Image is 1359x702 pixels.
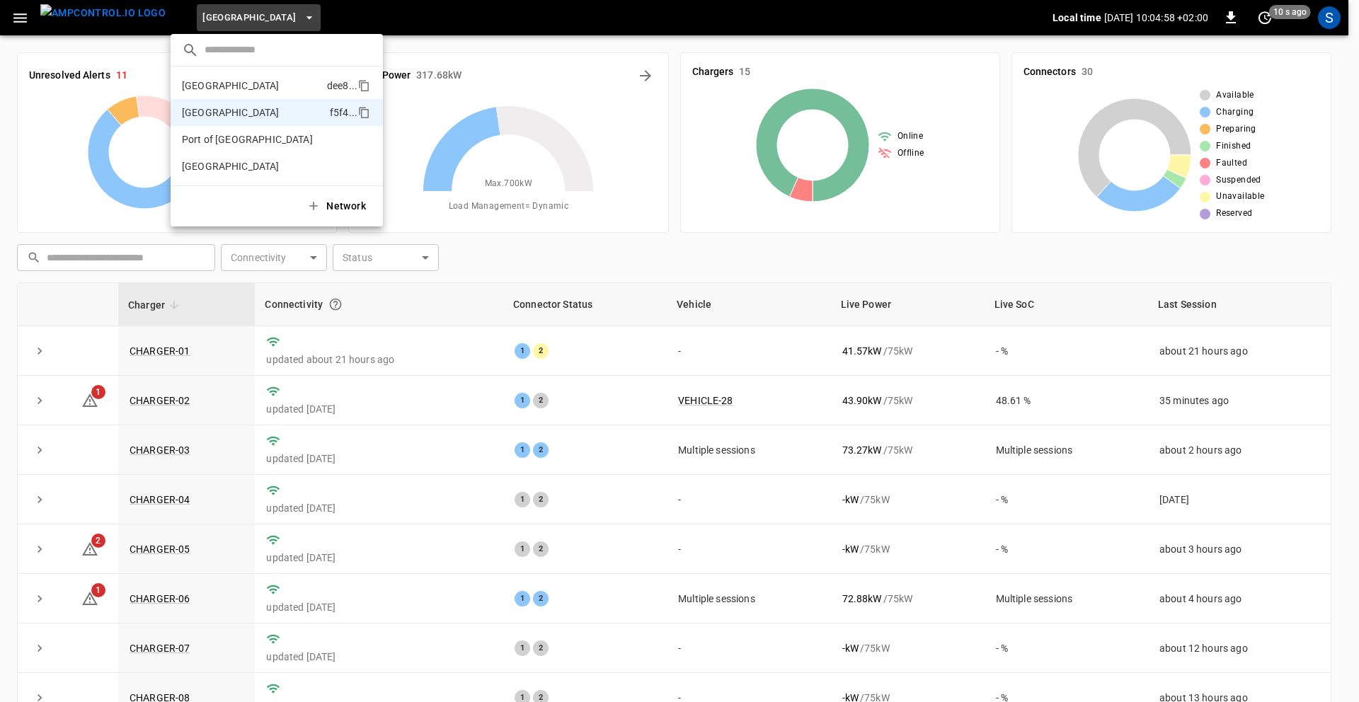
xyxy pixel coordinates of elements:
[298,192,377,221] button: Network
[357,104,372,121] div: copy
[182,159,280,173] p: [GEOGRAPHIC_DATA]
[182,132,313,146] p: Port of [GEOGRAPHIC_DATA]
[357,77,372,94] div: copy
[182,79,280,93] p: [GEOGRAPHIC_DATA]
[182,105,280,120] p: [GEOGRAPHIC_DATA]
